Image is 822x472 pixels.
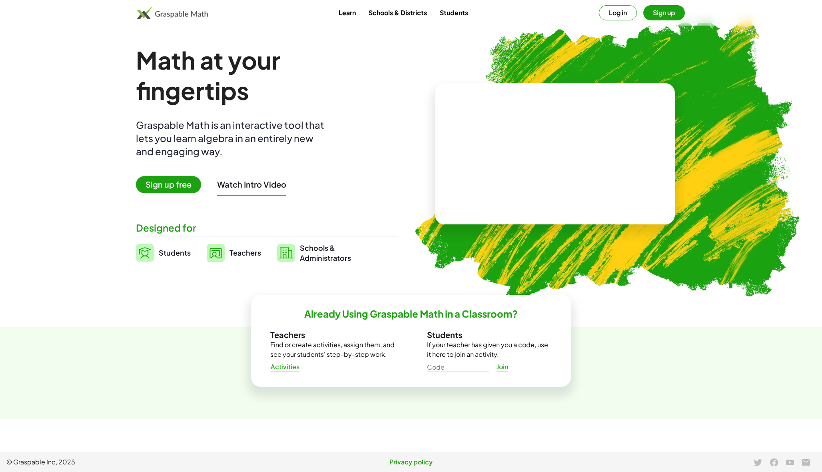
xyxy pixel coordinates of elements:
img: svg%3e [207,244,225,262]
a: Students [433,5,475,20]
a: Teachers [207,243,261,263]
a: Privacy policy [276,457,546,467]
div: Designed for [136,221,398,234]
img: svg%3e [136,244,154,262]
a: Activities [264,360,306,374]
span: Students [159,248,191,257]
a: Students [136,243,191,263]
h3: Students [427,330,552,340]
span: Activities [270,363,299,371]
button: Watch Intro Video [217,179,286,190]
h1: Math at your fingertips [136,45,390,106]
a: Join [489,360,515,374]
span: Teachers [229,248,261,257]
p: If your teacher has given you a code, use it here to join an activity. [427,340,552,359]
h3: Teachers [270,330,395,340]
button: Sign up [643,5,685,20]
span: Schools & Administrators [300,243,351,263]
div: Graspable Math is an interactive tool that lets you learn algebra in an entirely new and engaging... [136,118,328,158]
button: Log in [599,5,637,20]
span: © Graspable Inc, 2025 [6,457,276,467]
p: Find or create activities, assign them, and see your students' step-by-step work. [270,340,395,359]
a: Learn [332,5,362,20]
video: What is this? This is dynamic math notation. Dynamic math notation plays a central role in how Gr... [495,124,615,184]
a: Schools &Administrators [277,243,351,263]
a: Schools & Districts [362,5,433,20]
img: svg%3e [277,244,295,262]
span: Join [496,363,508,371]
span: Sign up free [136,176,201,193]
h2: Already Using Graspable Math in a Classroom? [304,308,518,320]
